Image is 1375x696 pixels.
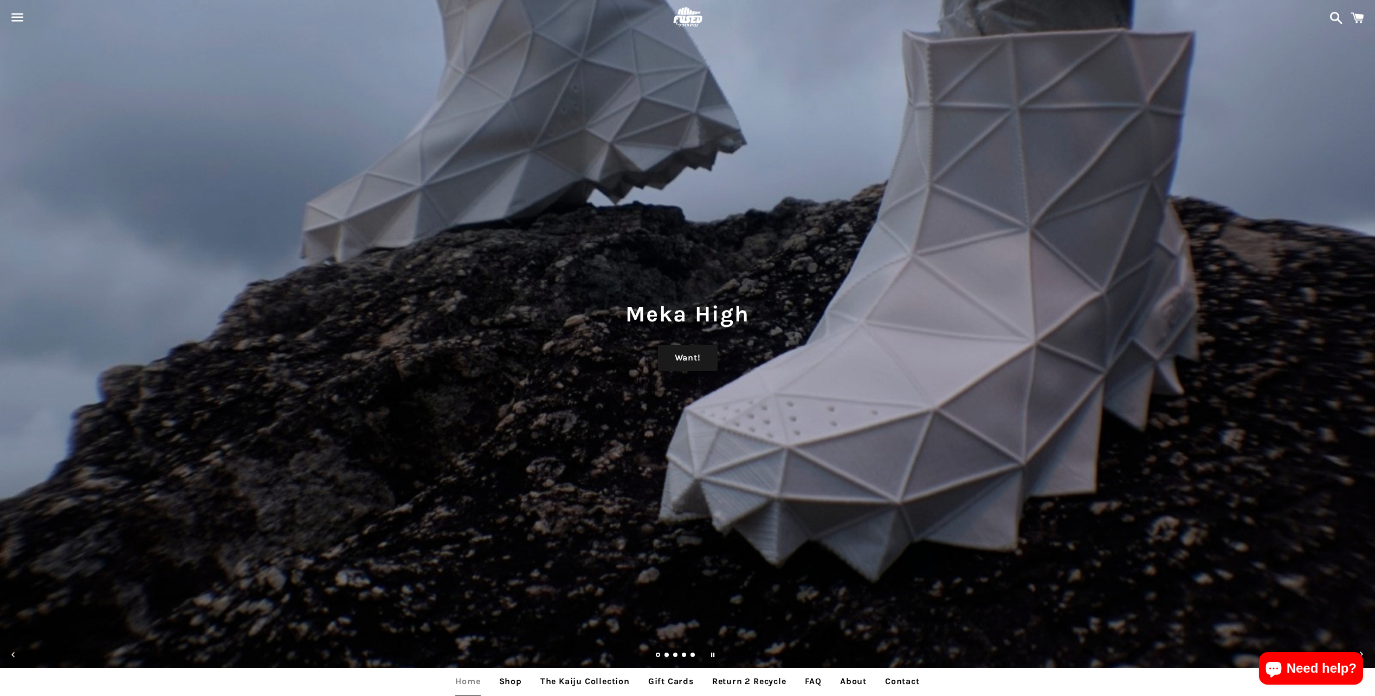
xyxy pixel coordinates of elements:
button: Previous slide [2,643,25,667]
a: Slide 1, current [656,653,661,659]
a: The Kaiju Collection [532,668,638,695]
a: About [832,668,875,695]
a: Load slide 3 [673,653,679,659]
button: Next slide [1350,643,1373,667]
inbox-online-store-chat: Shopify online store chat [1256,652,1366,687]
a: Contact [877,668,928,695]
a: Shop [491,668,530,695]
h1: Meka High [11,298,1364,330]
a: Home [447,668,488,695]
a: Want! [658,345,718,371]
a: Gift Cards [640,668,702,695]
button: Pause slideshow [701,643,725,667]
a: Return 2 Recycle [704,668,795,695]
a: Load slide 2 [664,653,670,659]
a: FAQ [797,668,830,695]
a: Load slide 5 [690,653,696,659]
a: Load slide 4 [682,653,687,659]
